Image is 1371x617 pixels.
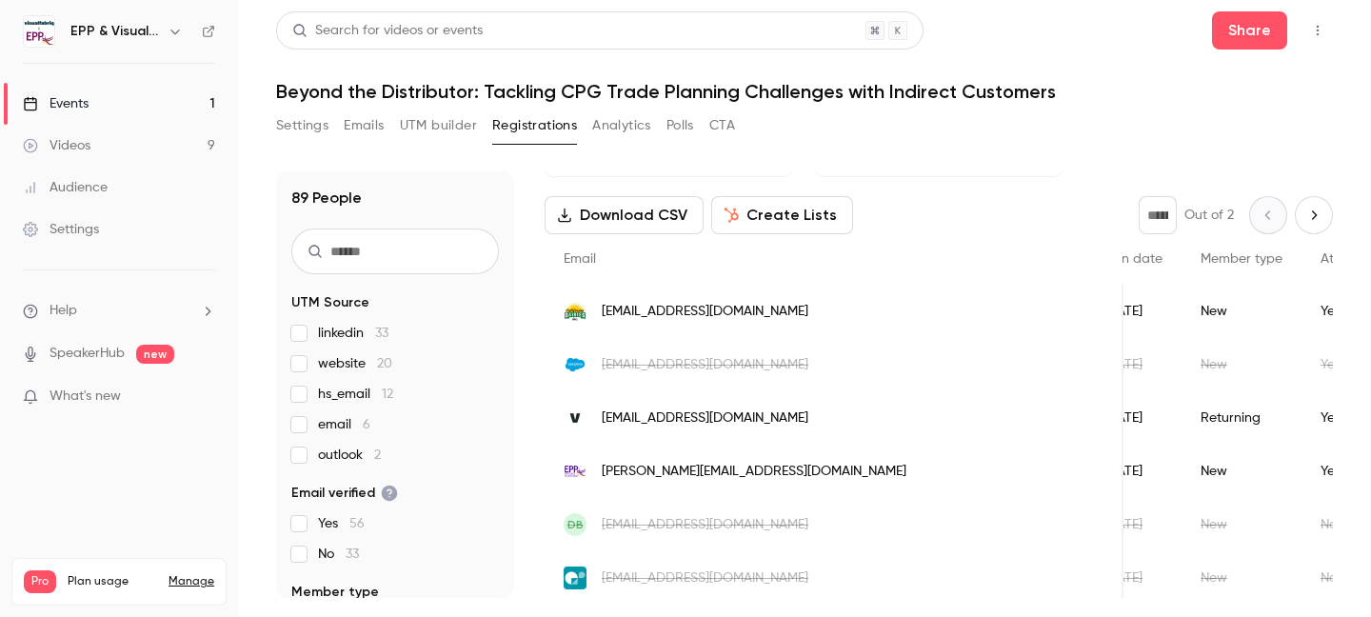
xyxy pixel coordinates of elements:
[545,196,704,234] button: Download CSV
[23,94,89,113] div: Events
[564,353,586,376] img: salesforce.com
[602,568,808,588] span: [EMAIL_ADDRESS][DOMAIN_NAME]
[23,301,215,321] li: help-dropdown-opener
[400,110,477,141] button: UTM builder
[711,196,853,234] button: Create Lists
[1084,338,1182,391] div: [DATE]
[192,388,215,406] iframe: Noticeable Trigger
[564,300,586,323] img: californiadairies.com
[382,388,393,401] span: 12
[564,567,586,589] img: commify.com
[318,354,392,373] span: website
[1201,252,1282,266] span: Member type
[375,327,388,340] span: 33
[1182,551,1301,605] div: New
[50,301,77,321] span: Help
[70,22,160,41] h6: EPP & Visualfabriq
[349,517,365,530] span: 56
[492,110,577,141] button: Registrations
[602,515,808,535] span: [EMAIL_ADDRESS][DOMAIN_NAME]
[1184,206,1234,225] p: Out of 2
[1182,391,1301,445] div: Returning
[346,547,359,561] span: 33
[564,460,586,483] img: pricingplatform.com
[291,484,398,503] span: Email verified
[344,110,384,141] button: Emails
[292,21,483,41] div: Search for videos or events
[1212,11,1287,50] button: Share
[602,462,906,482] span: [PERSON_NAME][EMAIL_ADDRESS][DOMAIN_NAME]
[136,345,174,364] span: new
[50,344,125,364] a: SpeakerHub
[602,408,808,428] span: [EMAIL_ADDRESS][DOMAIN_NAME]
[24,570,56,593] span: Pro
[1084,445,1182,498] div: [DATE]
[602,355,808,375] span: [EMAIL_ADDRESS][DOMAIN_NAME]
[24,16,54,47] img: EPP & Visualfabriq
[23,136,90,155] div: Videos
[1084,391,1182,445] div: [DATE]
[291,583,379,602] span: Member type
[318,545,359,564] span: No
[1182,285,1301,338] div: New
[592,110,651,141] button: Analytics
[666,110,694,141] button: Polls
[23,178,108,197] div: Audience
[318,324,388,343] span: linkedin
[1084,285,1182,338] div: [DATE]
[318,385,393,404] span: hs_email
[23,220,99,239] div: Settings
[318,415,370,434] span: email
[1084,498,1182,551] div: [DATE]
[1182,338,1301,391] div: New
[709,110,735,141] button: CTA
[318,514,365,533] span: Yes
[291,187,362,209] h1: 89 People
[602,302,808,322] span: [EMAIL_ADDRESS][DOMAIN_NAME]
[169,574,214,589] a: Manage
[564,407,586,429] img: visualfabriq.com
[377,357,392,370] span: 20
[1182,498,1301,551] div: New
[50,387,121,407] span: What's new
[291,293,369,312] span: UTM Source
[567,516,584,533] span: DB
[1182,445,1301,498] div: New
[1103,252,1162,266] span: Join date
[68,574,157,589] span: Plan usage
[318,446,381,465] span: outlook
[374,448,381,462] span: 2
[276,80,1333,103] h1: Beyond the Distributor: Tackling CPG Trade Planning Challenges with Indirect Customers
[564,252,596,266] span: Email
[276,110,328,141] button: Settings
[1084,551,1182,605] div: [DATE]
[1295,196,1333,234] button: Next page
[363,418,370,431] span: 6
